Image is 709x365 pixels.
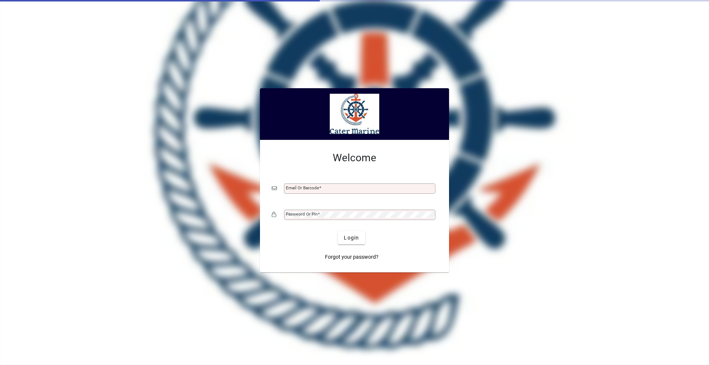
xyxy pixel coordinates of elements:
span: Forgot your password? [325,253,379,261]
h2: Welcome [272,152,437,164]
mat-label: Password or Pin [286,211,318,217]
span: Login [344,234,359,242]
a: Forgot your password? [322,250,381,264]
mat-label: Email or Barcode [286,185,319,190]
button: Login [338,231,365,244]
